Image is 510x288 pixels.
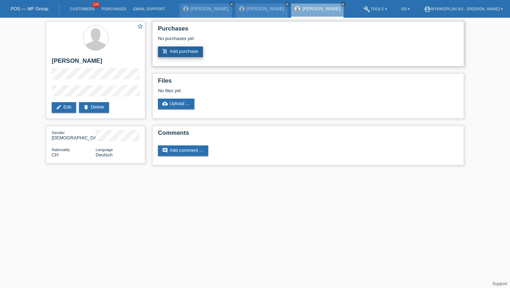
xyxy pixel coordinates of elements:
i: build [363,6,370,13]
i: close [285,2,289,6]
i: close [341,2,345,6]
i: account_circle [424,6,431,13]
span: Switzerland [52,152,58,157]
a: [PERSON_NAME] [302,6,340,11]
span: Language [96,148,113,152]
h2: Purchases [158,25,458,36]
span: 100 [92,2,101,8]
h2: Comments [158,129,458,140]
a: deleteDelete [79,102,109,113]
a: POS — MF Group [11,6,48,11]
a: account_circleMybikeplan AG - [PERSON_NAME] ▾ [420,7,506,11]
a: EN ▾ [398,7,413,11]
a: cloud_uploadUpload ... [158,99,194,109]
a: close [341,2,346,7]
h2: [PERSON_NAME] [52,57,140,68]
a: Support [492,281,507,286]
a: close [229,2,234,7]
a: add_shopping_cartAdd purchase [158,46,203,57]
a: buildTools ▾ [360,7,391,11]
i: star_border [137,23,143,29]
a: [PERSON_NAME] [246,6,284,11]
div: No files yet [158,88,374,93]
a: close [285,2,290,7]
span: Deutsch [96,152,113,157]
i: add_shopping_cart [162,49,168,54]
a: Customers [66,7,98,11]
a: [PERSON_NAME] [191,6,228,11]
i: close [230,2,233,6]
a: Email Support [130,7,169,11]
h2: Files [158,77,458,88]
i: edit [56,104,62,110]
a: editEdit [52,102,76,113]
i: delete [83,104,89,110]
span: Nationality [52,148,70,152]
i: comment [162,148,168,153]
div: No purchases yet [158,36,458,46]
i: cloud_upload [162,101,168,106]
a: star_border [137,23,143,31]
a: commentAdd comment ... [158,145,208,156]
a: Purchases [98,7,130,11]
span: Gender [52,131,65,135]
div: [DEMOGRAPHIC_DATA] [52,130,96,140]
